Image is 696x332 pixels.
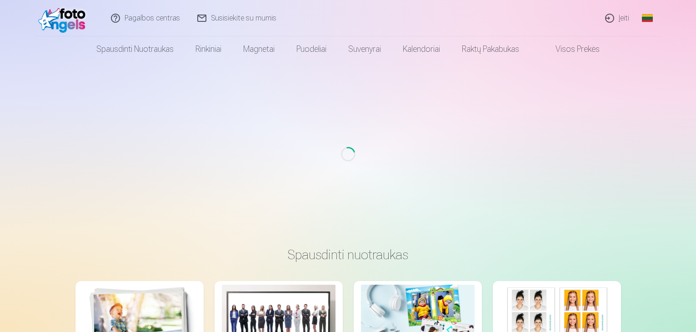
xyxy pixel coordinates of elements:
a: Magnetai [232,36,285,62]
a: Kalendoriai [392,36,451,62]
a: Puodeliai [285,36,337,62]
a: Spausdinti nuotraukas [85,36,185,62]
h3: Spausdinti nuotraukas [83,246,614,263]
a: Rinkiniai [185,36,232,62]
a: Suvenyrai [337,36,392,62]
img: /fa2 [38,4,90,33]
a: Visos prekės [530,36,611,62]
a: Raktų pakabukas [451,36,530,62]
